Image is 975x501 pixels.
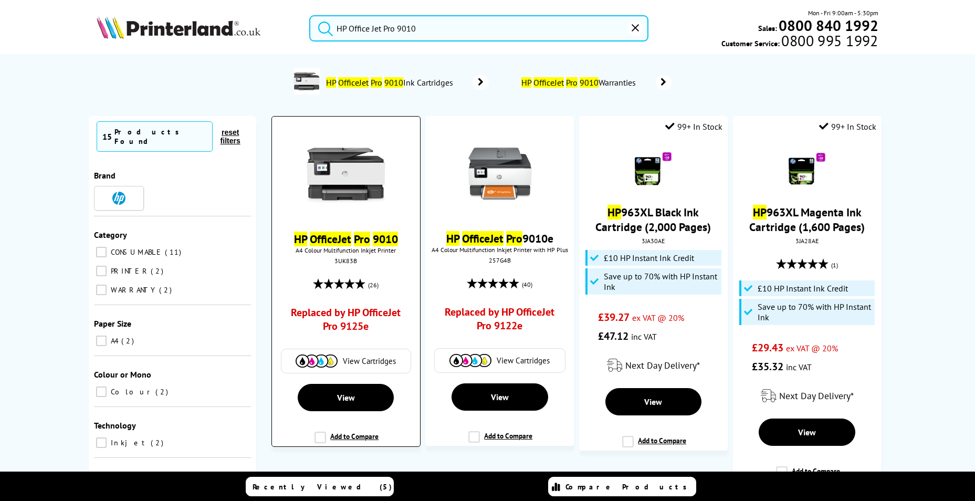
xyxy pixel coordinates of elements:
[533,77,564,88] mark: OfficeJet
[96,336,107,346] input: A4 2
[622,436,686,456] label: Add to Compare
[96,266,107,276] input: PRINTER 2
[635,150,672,187] img: HP-963XL-Black-Promo-Small.gif
[758,23,777,33] span: Sales:
[325,68,489,97] a: HP OfficeJet Pro 9010Ink Cartridges
[798,427,816,437] span: View
[587,237,720,245] div: 3JA30AE
[94,471,139,482] span: Connectivity
[159,285,174,295] span: 2
[296,354,338,368] img: Cartridges
[94,369,151,380] span: Colour or Mono
[520,77,640,88] span: Warranties
[565,482,693,492] span: Compare Products
[314,432,379,452] label: Add to Compare
[776,466,840,486] label: Add to Compare
[497,356,550,366] span: View Cartridges
[632,312,684,323] span: ex VAT @ 20%
[721,36,878,48] span: Customer Service:
[741,237,874,245] div: 3JA28AE
[749,205,865,234] a: HP963XL Magenta Ink Cartridge (1,600 Pages)
[506,231,522,246] mark: Pro
[108,266,150,276] span: PRINTER
[665,121,722,132] div: 99+ In Stock
[780,36,878,46] span: 0800 995 1992
[449,354,491,367] img: Cartridges
[548,477,696,496] a: Compare Products
[580,77,599,88] mark: 9010
[584,351,722,380] div: modal_delivery
[155,387,171,396] span: 2
[777,20,878,30] a: 0800 840 1992
[460,134,539,213] img: hp_officeJet_pro_9010e_thumb.jpg
[112,192,125,205] img: HP
[368,275,379,295] span: (26)
[325,77,457,88] span: Ink Cartridges
[121,336,137,346] span: 2
[291,306,401,338] a: Replaced by HP OfficeJet Pro 9125e
[752,341,783,354] span: £29.43
[753,205,767,220] mark: HP
[277,246,414,254] span: A4 Colour Multifunction Inkjet Printer
[108,247,164,257] span: CONSUMABLE
[631,331,657,342] span: inc VAT
[94,170,116,181] span: Brand
[786,362,812,372] span: inc VAT
[114,127,207,146] div: Products Found
[108,387,154,396] span: Colour
[151,266,166,276] span: 2
[165,247,184,257] span: 11
[605,388,702,415] a: View
[491,392,509,402] span: View
[462,231,504,246] mark: OfficeJet
[294,232,307,246] mark: HP
[338,77,369,88] mark: OfficeJet
[294,232,398,246] a: HP OfficeJet Pro 9010
[604,253,694,263] span: £10 HP Instant Ink Credit
[759,419,855,446] a: View
[373,232,398,246] mark: 9010
[287,354,405,368] a: View Cartridges
[566,77,578,88] mark: Pro
[452,383,548,411] a: View
[604,271,718,292] span: Save up to 70% with HP Instant Ink
[102,131,112,142] span: 15
[758,283,848,294] span: £10 HP Instant Ink Credit
[446,231,553,246] a: HP OfficeJet Pro9010e
[607,205,621,220] mark: HP
[293,68,320,95] img: 3UK83B-conspage.jpg
[521,77,531,88] mark: HP
[522,275,532,295] span: (40)
[384,77,403,88] mark: 9010
[789,150,825,187] img: HP-963XL-Magenta-Promo-Small.gif
[97,16,260,39] img: Printerland Logo
[298,384,394,411] a: View
[96,285,107,295] input: WARRANTY 2
[440,354,560,367] a: View Cartridges
[598,310,630,324] span: £39.27
[310,232,351,246] mark: OfficeJet
[343,356,396,366] span: View Cartridges
[738,381,876,411] div: modal_delivery
[213,128,248,145] button: reset filters
[108,438,150,447] span: Inkjet
[96,247,107,257] input: CONSUMABLE 11
[280,257,412,265] div: 3UK83B
[625,359,700,371] span: Next Day Delivery*
[354,232,370,246] mark: Pro
[819,121,876,132] div: 99+ In Stock
[108,336,120,346] span: A4
[786,343,838,353] span: ex VAT @ 20%
[446,231,459,246] mark: HP
[779,16,878,35] b: 0800 840 1992
[96,437,107,448] input: Inkjet 2
[431,246,569,254] span: A4 Colour Multifunction Inkjet Printer with HP Plus
[433,256,566,264] div: 257G4B
[644,396,662,407] span: View
[831,255,838,275] span: (1)
[108,285,158,295] span: WARRANTY
[307,135,385,214] img: HP-OfficeJetPro-9010-Front-Small.jpg
[752,360,783,373] span: £35.32
[97,16,296,41] a: Printerland Logo
[94,420,136,431] span: Technology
